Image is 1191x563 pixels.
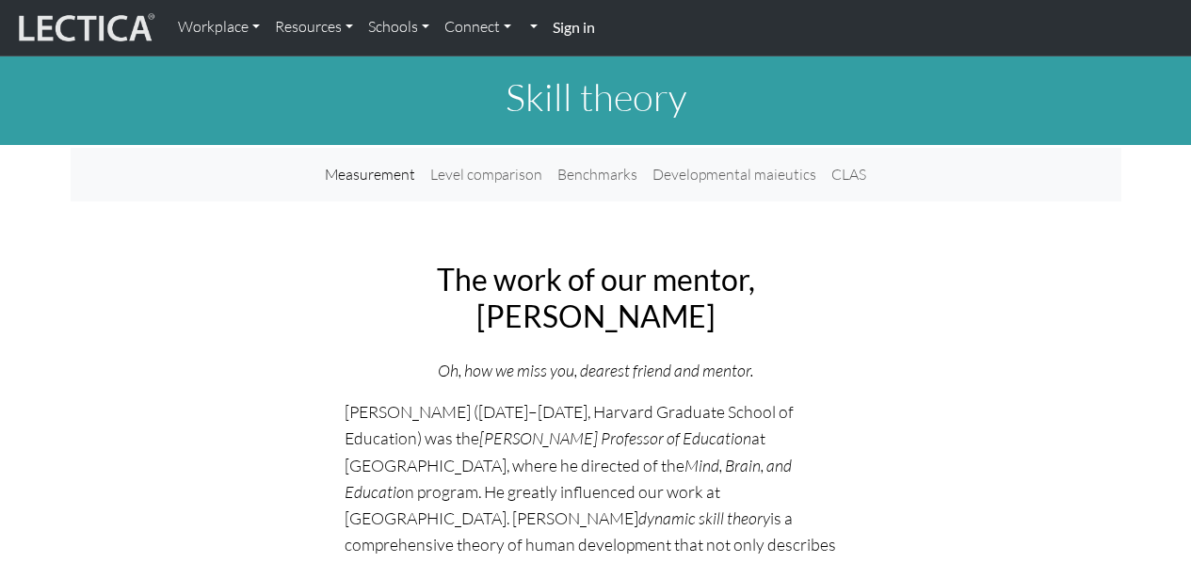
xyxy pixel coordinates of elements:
a: CLAS [824,155,874,194]
a: Schools [361,8,437,47]
i: Oh, how we miss you, dearest friend and mentor. [438,360,753,380]
a: Resources [267,8,361,47]
a: Level comparison [423,155,550,194]
a: Connect [437,8,519,47]
strong: Sign in [553,18,595,36]
h2: The work of our mentor, [PERSON_NAME] [345,262,847,334]
i: [PERSON_NAME] Professor of Education [479,427,751,448]
i: dynamic skill theory [638,507,770,528]
a: Sign in [545,8,603,48]
h1: Skill theory [71,74,1121,120]
a: Measurement [317,155,423,194]
a: Developmental maieutics [645,155,824,194]
a: Workplace [170,8,267,47]
i: Mind, Brain, and Educatio [345,455,792,502]
a: Benchmarks [550,155,645,194]
img: lecticalive [14,10,155,46]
